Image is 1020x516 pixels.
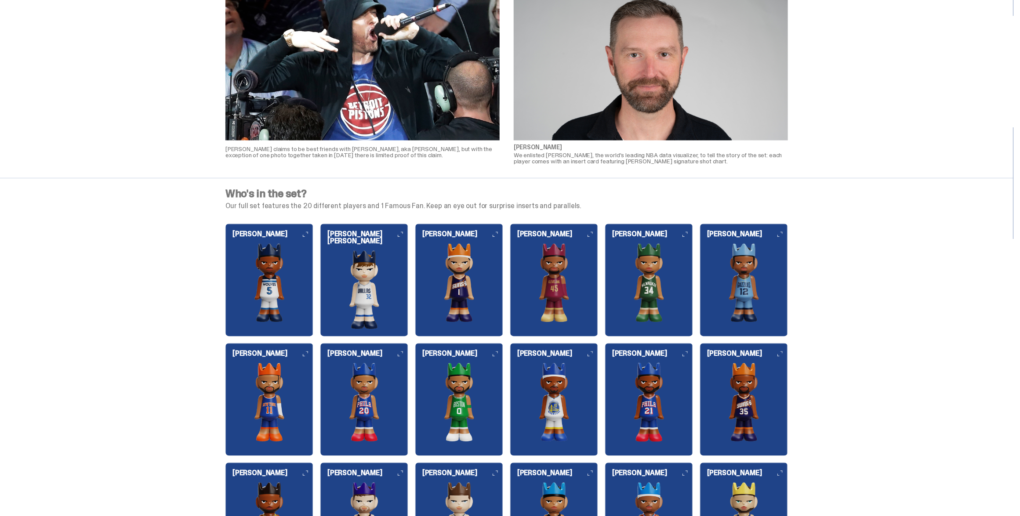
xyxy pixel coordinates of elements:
[415,243,503,322] img: card image
[320,363,408,442] img: card image
[605,363,693,442] img: card image
[232,231,313,238] h6: [PERSON_NAME]
[514,152,788,164] p: We enlisted [PERSON_NAME], the world's leading NBA data visualizer, to tell the story of the set:...
[510,363,598,442] img: card image
[422,350,503,357] h6: [PERSON_NAME]
[327,470,408,477] h6: [PERSON_NAME]
[320,250,408,329] img: card image
[225,243,313,322] img: card image
[612,231,693,238] h6: [PERSON_NAME]
[232,350,313,357] h6: [PERSON_NAME]
[707,350,788,357] h6: [PERSON_NAME]
[700,243,788,322] img: card image
[612,350,693,357] h6: [PERSON_NAME]
[225,189,788,199] h4: Who's in the set?
[605,243,693,322] img: card image
[707,231,788,238] h6: [PERSON_NAME]
[700,363,788,442] img: card image
[225,146,500,158] p: [PERSON_NAME] claims to be best friends with [PERSON_NAME], aka [PERSON_NAME], but with the excep...
[422,470,503,477] h6: [PERSON_NAME]
[517,470,598,477] h6: [PERSON_NAME]
[327,231,408,245] h6: [PERSON_NAME] [PERSON_NAME]
[327,350,408,357] h6: [PERSON_NAME]
[422,231,503,238] h6: [PERSON_NAME]
[612,470,693,477] h6: [PERSON_NAME]
[225,203,788,210] p: Our full set features the 20 different players and 1 Famous Fan. Keep an eye out for surprise ins...
[225,363,313,442] img: card image
[510,243,598,322] img: card image
[517,231,598,238] h6: [PERSON_NAME]
[415,363,503,442] img: card image
[514,144,788,150] p: [PERSON_NAME]
[707,470,788,477] h6: [PERSON_NAME]
[232,470,313,477] h6: [PERSON_NAME]
[517,350,598,357] h6: [PERSON_NAME]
